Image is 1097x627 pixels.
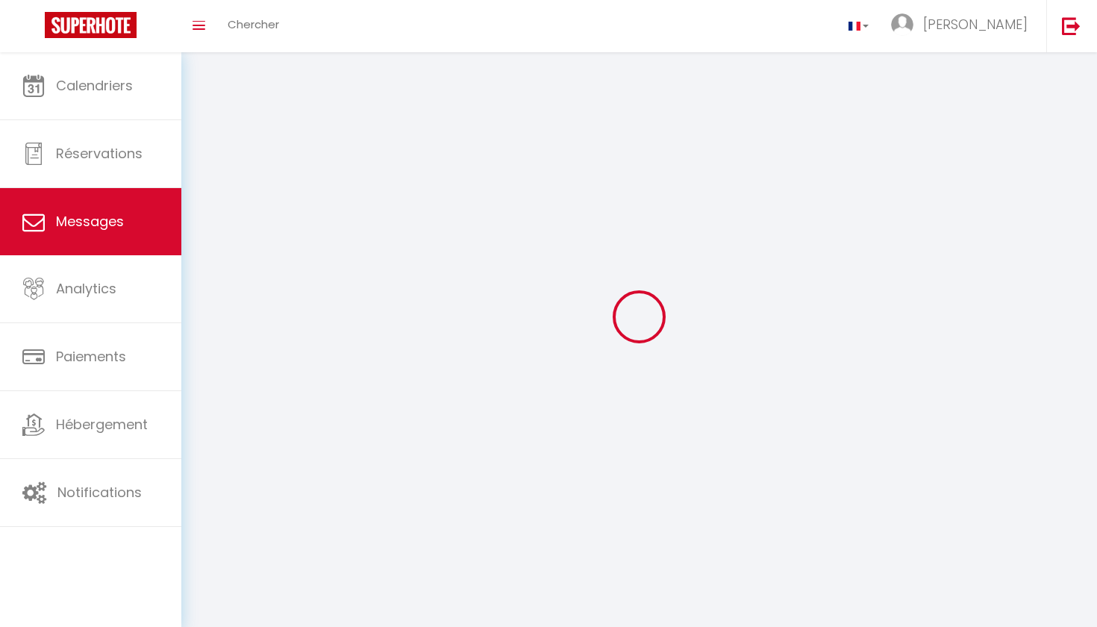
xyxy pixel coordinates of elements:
[56,144,143,163] span: Réservations
[56,415,148,434] span: Hébergement
[45,12,137,38] img: Super Booking
[1062,16,1081,35] img: logout
[891,13,913,36] img: ...
[228,16,279,32] span: Chercher
[56,279,116,298] span: Analytics
[923,15,1028,34] span: [PERSON_NAME]
[56,212,124,231] span: Messages
[56,76,133,95] span: Calendriers
[56,347,126,366] span: Paiements
[57,483,142,502] span: Notifications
